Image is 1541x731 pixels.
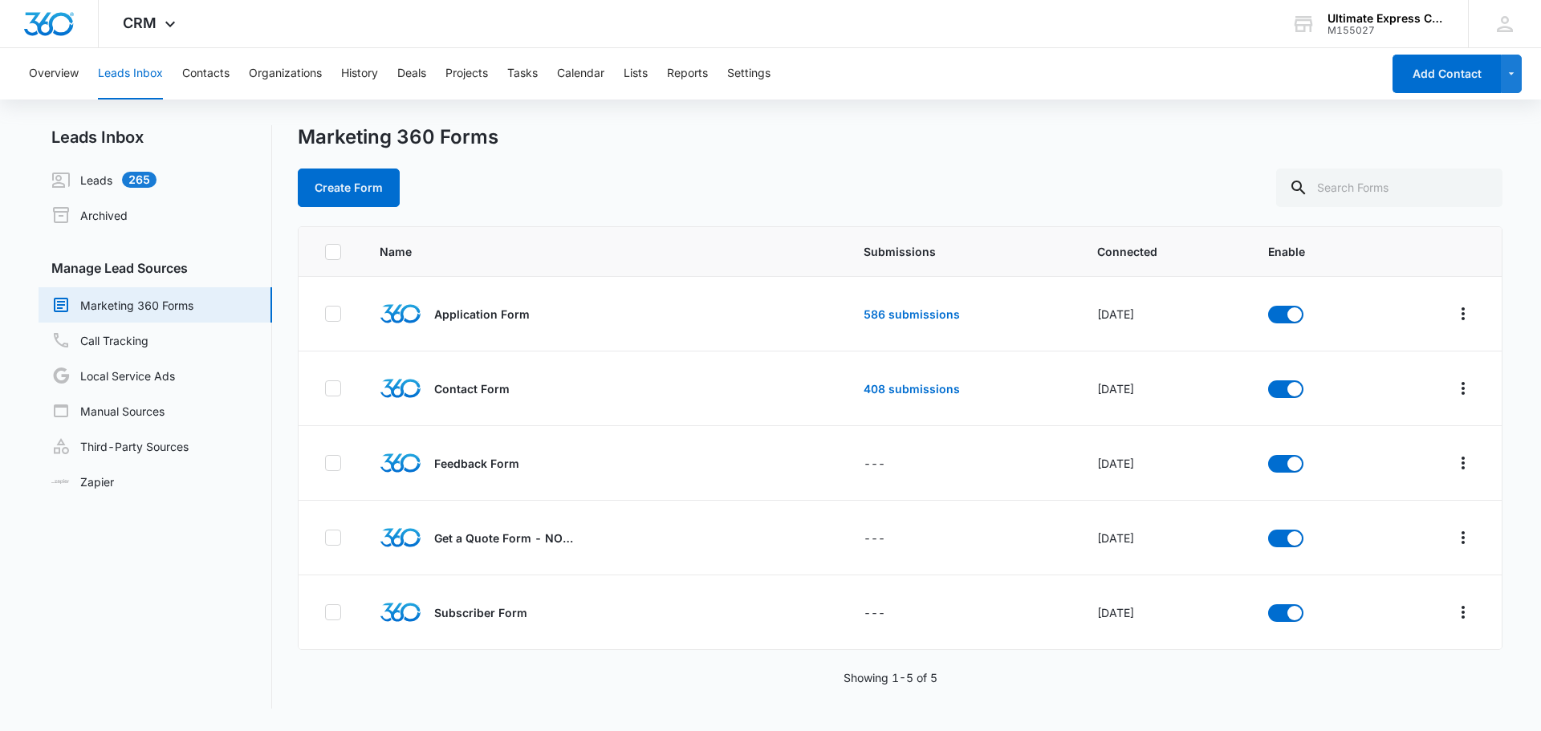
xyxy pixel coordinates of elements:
button: Settings [727,48,770,99]
a: 408 submissions [864,382,960,396]
h1: Marketing 360 Forms [298,125,498,149]
button: Organizations [249,48,322,99]
button: Deals [397,48,426,99]
button: Overflow Menu [1450,599,1476,625]
button: History [341,48,378,99]
a: Local Service Ads [51,366,175,385]
span: --- [864,457,885,470]
p: Get a Quote Form - NOT USING [434,530,579,546]
a: Zapier [51,473,114,490]
span: --- [864,531,885,545]
span: CRM [123,14,157,31]
div: [DATE] [1097,604,1230,621]
div: [DATE] [1097,455,1230,472]
a: 586 submissions [864,307,960,321]
span: Submissions [864,243,1059,260]
button: Reports [667,48,708,99]
button: Tasks [507,48,538,99]
span: Name [380,243,753,260]
div: [DATE] [1097,306,1230,323]
button: Add Contact [1393,55,1501,93]
a: Call Tracking [51,331,148,350]
button: Overflow Menu [1450,525,1476,550]
button: Overflow Menu [1450,450,1476,476]
a: Manual Sources [51,401,165,420]
span: Connected [1097,243,1230,260]
span: --- [864,606,885,619]
p: Feedback Form [434,455,519,472]
input: Search Forms [1276,169,1502,207]
button: Overflow Menu [1450,376,1476,401]
button: Calendar [557,48,604,99]
div: account name [1328,12,1445,25]
button: Create Form [298,169,400,207]
h3: Manage Lead Sources [39,258,272,278]
span: Enable [1268,243,1360,260]
p: Subscriber Form [434,604,527,621]
p: Showing 1-5 of 5 [844,669,937,686]
div: [DATE] [1097,530,1230,546]
div: account id [1328,25,1445,36]
a: Archived [51,205,128,225]
div: [DATE] [1097,380,1230,397]
p: Contact Form [434,380,510,397]
a: Marketing 360 Forms [51,295,193,315]
a: Leads265 [51,170,157,189]
button: Projects [445,48,488,99]
button: Overview [29,48,79,99]
button: Contacts [182,48,230,99]
button: Leads Inbox [98,48,163,99]
h2: Leads Inbox [39,125,272,149]
button: Lists [624,48,648,99]
p: Application Form [434,306,530,323]
a: Third-Party Sources [51,437,189,456]
button: Overflow Menu [1450,301,1476,327]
